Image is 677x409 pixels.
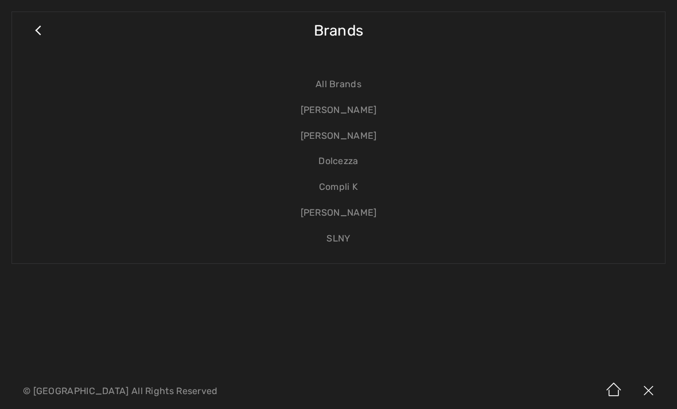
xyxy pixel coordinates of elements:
[24,98,653,123] a: [PERSON_NAME]
[631,373,666,409] img: X
[24,174,653,200] a: Compli K
[314,10,364,51] span: Brands
[23,387,398,395] p: © [GEOGRAPHIC_DATA] All Rights Reserved
[597,373,631,409] img: Home
[24,200,653,226] a: [PERSON_NAME]
[24,149,653,174] a: Dolcezza
[24,123,653,149] a: [PERSON_NAME]
[24,72,653,98] a: All Brands
[26,8,50,18] span: Help
[24,226,653,252] a: SLNY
